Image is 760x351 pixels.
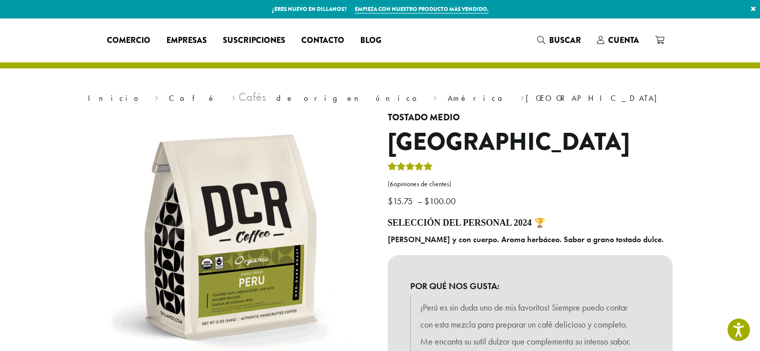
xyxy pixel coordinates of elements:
font: ( [388,180,390,188]
font: Suscripciones [223,34,285,46]
a: de origen único [276,93,423,103]
font: Tostado medio [388,111,460,124]
font: 6 [390,180,394,188]
font: [GEOGRAPHIC_DATA] [526,93,666,103]
font: opiniones de clientes) [394,180,451,188]
font: [GEOGRAPHIC_DATA] [388,124,630,159]
font: ¡Perú es sin duda uno de mis favoritos! Siempre puedo contar con esta mezcla para preparar un caf... [420,302,631,347]
font: [PERSON_NAME] y con cuerpo. Aroma herbáceo. Sabor a grano tostado dulce. [388,234,664,245]
a: Empieza con nuestro producto más vendido. [355,5,489,13]
font: Blog [360,34,381,46]
font: › [433,89,437,104]
font: Buscar [549,34,581,46]
font: 100.00 [429,195,456,207]
font: ¿Eres nuevo en Dillanos? [272,5,347,13]
a: América [448,93,510,103]
font: – [417,195,422,207]
font: $ [388,195,393,207]
nav: Migaja de pan [88,92,673,104]
a: Comercio [99,32,158,48]
a: Buscar [529,32,589,48]
font: › Cafés [232,89,266,104]
font: › [521,89,524,104]
font: $ [424,195,429,207]
a: Inicio [88,93,144,103]
a: Café [169,93,221,103]
font: 15.75 [393,195,413,207]
div: Calificado con 4,83 de 5 [388,161,433,176]
font: Comercio [107,34,150,46]
font: › [155,89,158,104]
font: Empresas [166,34,207,46]
font: Contacto [301,34,344,46]
font: Cuenta [608,34,639,46]
font: SELECCIÓN DEL PERSONAL 2024 🏆 [388,218,545,228]
font: POR QUÉ NOS GUSTA: [410,280,500,292]
a: (6opiniones de clientes) [388,179,673,189]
